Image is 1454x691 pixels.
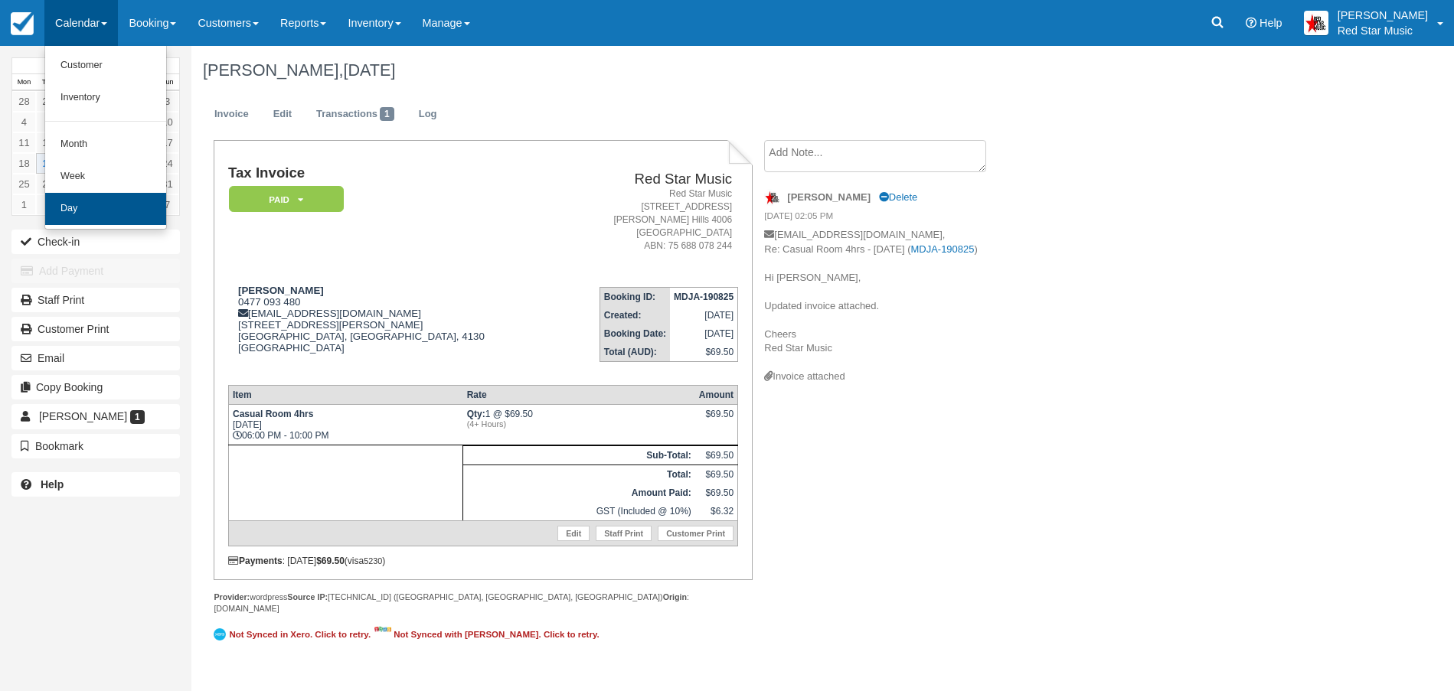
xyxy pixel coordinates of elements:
[305,99,406,129] a: Transactions1
[467,419,691,429] em: (4+ Hours)
[600,306,670,324] th: Created:
[695,502,738,521] td: $6.32
[228,165,559,181] h1: Tax Invoice
[695,385,738,404] th: Amount
[214,626,374,643] a: Not Synced in Xero. Click to retry.
[155,194,179,215] a: 7
[12,91,36,112] a: 28
[12,153,36,174] a: 18
[670,324,738,343] td: [DATE]
[407,99,449,129] a: Log
[228,404,462,445] td: [DATE] 06:00 PM - 10:00 PM
[600,324,670,343] th: Booking Date:
[565,187,732,253] address: Red Star Music [STREET_ADDRESS] [PERSON_NAME] Hills 4006 [GEOGRAPHIC_DATA] ABN: 75 688 078 244
[1338,23,1428,38] p: Red Star Music
[36,112,60,132] a: 5
[764,370,1022,384] div: Invoice attached
[238,285,324,296] strong: [PERSON_NAME]
[695,445,738,464] td: $69.50
[45,193,166,225] a: Day
[699,409,734,432] div: $69.50
[663,592,687,601] strong: Origin
[11,288,180,312] a: Staff Print
[695,464,738,484] td: $69.50
[228,185,338,213] a: Paid
[764,228,1022,370] p: [EMAIL_ADDRESS][DOMAIN_NAME], Re: Casual Room 4hrs - [DATE] ( ) Hi [PERSON_NAME], Updated invoice...
[11,317,180,341] a: Customer Print
[674,292,734,302] strong: MDJA-190825
[36,174,60,194] a: 26
[879,191,917,203] a: Delete
[11,404,180,429] a: [PERSON_NAME] 1
[228,556,738,566] div: : [DATE] (visa )
[203,99,260,129] a: Invoice
[12,112,36,132] a: 4
[36,74,60,91] th: Tue
[41,478,64,491] b: Help
[11,434,180,458] button: Bookmark
[565,171,732,187] h2: Red Star Music
[228,385,462,404] th: Item
[155,132,179,153] a: 17
[374,626,603,643] a: Not Synced with [PERSON_NAME]. Click to retry.
[764,210,1022,227] em: [DATE] 02:05 PM
[1338,8,1428,23] p: [PERSON_NAME]
[12,174,36,194] a: 25
[45,129,166,161] a: Month
[11,472,180,497] a: Help
[45,50,166,82] a: Customer
[600,287,670,306] th: Booking ID:
[1260,17,1282,29] span: Help
[155,112,179,132] a: 10
[262,99,303,129] a: Edit
[155,174,179,194] a: 31
[214,592,250,601] strong: Provider:
[130,410,145,424] span: 1
[695,484,738,502] td: $69.50
[670,343,738,362] td: $69.50
[658,526,734,541] a: Customer Print
[155,74,179,91] th: Sun
[463,502,695,521] td: GST (Included @ 10%)
[203,61,1270,80] h1: [PERSON_NAME],
[228,285,559,373] div: 0477 093 480 [EMAIL_ADDRESS][DOMAIN_NAME] [STREET_ADDRESS][PERSON_NAME] [GEOGRAPHIC_DATA], [GEOGR...
[11,375,180,399] button: Copy Booking
[463,464,695,484] th: Total:
[36,153,60,174] a: 19
[463,445,695,464] th: Sub-Total:
[229,186,344,213] em: Paid
[39,410,127,422] span: [PERSON_NAME]
[463,404,695,445] td: 1 @ $69.50
[36,91,60,112] a: 29
[1304,11,1328,35] img: A2
[11,12,34,35] img: checkfront-main-nav-mini-logo.png
[36,132,60,153] a: 12
[44,46,167,230] ul: Calendar
[11,230,180,254] button: Check-in
[155,153,179,174] a: 24
[467,409,485,419] strong: Qty
[36,194,60,215] a: 2
[233,409,313,419] strong: Casual Room 4hrs
[600,343,670,362] th: Total (AUD):
[11,346,180,370] button: Email
[45,161,166,193] a: Week
[380,107,394,121] span: 1
[596,526,652,541] a: Staff Print
[670,306,738,324] td: [DATE]
[1246,18,1256,28] i: Help
[463,385,695,404] th: Rate
[557,526,590,541] a: Edit
[463,484,695,502] th: Amount Paid:
[287,592,328,601] strong: Source IP:
[911,243,975,255] a: MDJA-190825
[155,91,179,112] a: 3
[45,82,166,114] a: Inventory
[214,592,752,614] div: wordpress [TECHNICAL_ID] ([GEOGRAPHIC_DATA], [GEOGRAPHIC_DATA], [GEOGRAPHIC_DATA]) : [DOMAIN_NAME]
[364,556,382,566] small: 5230
[12,194,36,215] a: 1
[228,556,283,566] strong: Payments
[343,60,395,80] span: [DATE]
[12,132,36,153] a: 11
[11,259,180,283] button: Add Payment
